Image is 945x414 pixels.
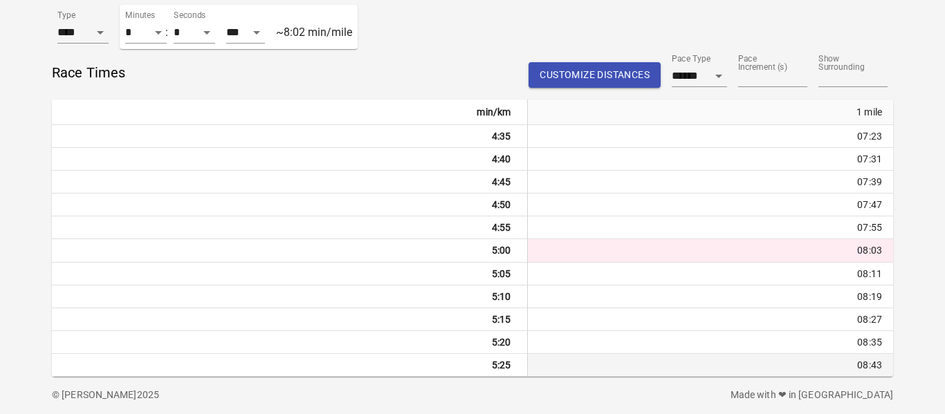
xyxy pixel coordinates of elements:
[276,26,352,39] div: ~ 8:02 min/mile
[528,171,893,194] td: 07:39
[52,308,528,331] th: 5:15
[528,285,893,308] td: 08:19
[52,354,528,377] th: 5:25
[528,148,893,171] td: 07:31
[165,26,178,39] div: :
[52,62,126,84] h6: Race Times
[818,55,870,72] label: Show Surrounding
[528,194,893,216] td: 07:47
[528,125,893,148] td: 07:23
[52,285,528,308] th: 5:10
[472,388,893,403] h6: Made with in [GEOGRAPHIC_DATA]
[52,239,528,262] th: 5:00
[528,216,893,239] td: 07:55
[52,148,528,171] th: 4:40
[174,12,205,20] label: Seconds
[52,194,528,216] th: 4:50
[52,331,528,354] th: 5:20
[528,308,893,331] td: 08:27
[52,100,528,125] th: min/km
[52,263,528,285] th: 5:05
[528,354,893,377] td: 08:43
[52,125,528,148] th: 4:35
[672,55,710,64] label: Pace Type
[125,12,156,20] label: Minutes
[528,239,893,262] td: 08:03
[52,388,472,403] h6: [PERSON_NAME] 2025
[52,216,528,239] th: 4:55
[529,62,661,88] button: Customize Distances
[738,55,790,72] label: Pace Increment (s)
[540,66,650,84] span: Customize Distances
[528,263,893,285] td: 08:11
[528,100,893,125] th: 1 mile
[52,171,528,194] th: 4:45
[52,389,59,400] span: copyright
[528,331,893,354] td: 08:35
[57,12,75,20] label: Type
[778,389,787,400] span: love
